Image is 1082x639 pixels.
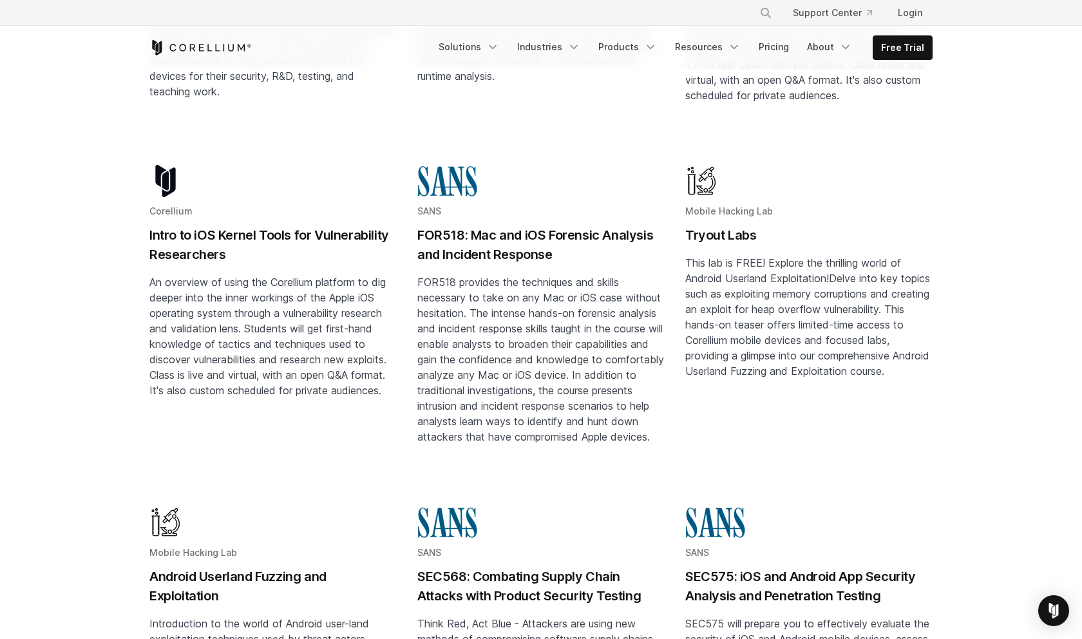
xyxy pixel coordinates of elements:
[783,1,882,24] a: Support Center
[417,205,441,216] span: SANS
[417,165,665,486] a: Blog post summary: FOR518: Mac and iOS Forensic Analysis and Incident Response
[685,165,933,486] a: Blog post summary: Tryout Labs
[417,547,441,558] span: SANS
[873,36,932,59] a: Free Trial
[149,547,237,558] span: Mobile Hacking Lab
[685,547,709,558] span: SANS
[751,35,797,59] a: Pricing
[417,567,665,606] h2: SEC568: Combating Supply Chain Attacks with Product Security Testing
[149,276,386,397] span: An overview of using the Corellium platform to dig deeper into the inner workings of the Apple iO...
[591,35,665,59] a: Products
[685,256,901,285] span: This lab is FREE! Explore the thrilling world of Android Userland Exploitation!
[887,1,933,24] a: Login
[685,567,933,606] h2: SEC575: iOS and Android App Security Analysis and Penetration Testing
[667,35,748,59] a: Resources
[685,225,933,245] h2: Tryout Labs
[417,506,478,539] img: sans-logo-cropped
[149,567,397,606] h2: Android Userland Fuzzing and Exploitation
[1038,595,1069,626] div: Open Intercom Messenger
[431,35,933,60] div: Navigation Menu
[149,205,193,216] span: Corellium
[685,165,717,197] img: Mobile Hacking Lab - Graphic Only
[417,225,665,264] h2: FOR518: Mac and iOS Forensic Analysis and Incident Response
[685,205,773,216] span: Mobile Hacking Lab
[149,165,397,486] a: Blog post summary: Intro to iOS Kernel Tools for Vulnerability Researchers
[685,272,930,377] span: Delve into key topics such as exploiting memory corruptions and creating an exploit for heap over...
[149,54,366,98] span: interested in using virtual mobile and IoT devices for their security, R&D, testing, and teaching...
[799,35,860,59] a: About
[754,1,777,24] button: Search
[149,506,182,539] img: Mobile Hacking Lab - Graphic Only
[149,40,252,55] a: Corellium Home
[417,276,664,443] span: FOR518 provides the techniques and skills necessary to take on any Mac or iOS case without hesita...
[149,225,397,264] h2: Intro to iOS Kernel Tools for Vulnerability Researchers
[149,165,182,197] img: corellium-logo-icon-dark
[685,506,746,539] img: sans-logo-cropped
[431,35,507,59] a: Solutions
[509,35,588,59] a: Industries
[417,165,478,197] img: sans-logo-cropped
[744,1,933,24] div: Navigation Menu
